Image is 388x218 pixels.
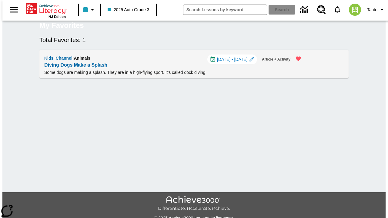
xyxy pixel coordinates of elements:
a: Home [26,3,66,15]
img: avatar image [349,4,361,16]
button: Open side menu [5,1,23,19]
span: Kids' Channel [44,56,72,61]
a: Resource Center, Will open in new tab [313,2,329,18]
h5: My Favorites [39,21,84,30]
span: NJ Edition [48,15,66,18]
button: Profile/Settings [365,4,388,15]
a: Notifications [329,2,345,18]
span: Article + Activity [262,56,290,63]
p: Some dogs are making a splash. They are in a high-flying sport. It's called dock diving. [44,69,305,76]
h6: Total Favorites: 1 [39,35,349,45]
a: Data Center [296,2,313,18]
div: Home [26,2,66,18]
button: Class color is light blue. Change class color [81,4,99,15]
span: : Animals [72,56,90,61]
button: Article + Activity [259,54,293,64]
button: Select a new avatar [345,2,365,18]
button: Remove from Favorites [292,52,305,65]
span: 2025 Auto Grade 3 [108,7,149,13]
img: Achieve3000 Differentiate Accelerate Achieve [158,196,230,211]
input: search field [183,5,267,15]
span: Tauto [367,7,377,13]
span: [DATE] - [DATE] [217,56,248,63]
div: Oct 15 - Oct 15 Choose Dates [207,54,257,64]
a: Diving Dogs Make a Splash [44,61,107,69]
